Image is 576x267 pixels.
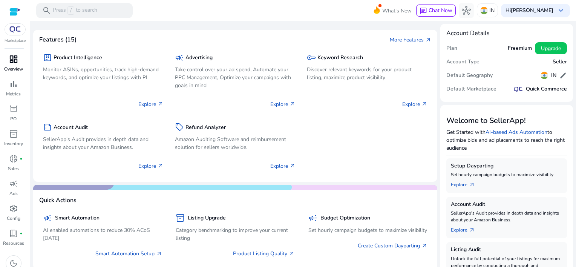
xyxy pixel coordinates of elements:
h3: Welcome to SellerApp! [446,116,567,125]
img: in.svg [541,72,548,79]
span: inventory_2 [176,213,185,222]
p: Get Started with to optimize bids and ad placements to reach the right audience [446,128,567,152]
h5: Freemium [508,45,532,52]
p: PO [10,115,17,122]
span: arrow_outward [469,227,475,233]
span: arrow_outward [425,37,431,43]
span: book_4 [9,229,18,238]
span: chat [420,7,427,15]
h5: Account Audit [54,124,88,131]
h5: Keyword Research [317,55,363,61]
img: QC-logo.svg [8,26,22,32]
h5: IN [551,72,556,79]
h5: Refund Analyzer [185,124,226,131]
p: Inventory [4,140,23,147]
p: IN [489,4,495,17]
span: arrow_outward [421,243,427,249]
p: Set hourly campaign budgets to maximize visibility [308,226,427,234]
p: SellerApp's Audit provides in depth data and insights about your Amazon Business. [43,135,164,151]
p: Sales [8,165,19,172]
p: Category benchmarking to improve your current listing [176,226,295,242]
p: Discover relevant keywords for your product listing, maximize product visibility [307,66,427,81]
p: Set hourly campaign budgets to maximize visibility [451,171,562,178]
span: campaign [43,213,52,222]
p: Metrics [6,91,21,97]
span: summarize [43,123,52,132]
p: Overview [4,66,23,72]
span: package [43,53,52,62]
span: arrow_outward [421,101,427,107]
span: arrow_outward [289,251,295,257]
span: fiber_manual_record [20,232,23,235]
img: in.svg [480,7,488,14]
span: arrow_outward [158,101,164,107]
h4: Quick Actions [39,197,77,204]
a: AI-based Ads Automation [486,129,547,136]
p: Explore [270,100,296,108]
a: Product Listing Quality [233,250,295,258]
span: sell [175,123,184,132]
p: Take control over your ad spend, Automate your PPC Management, Optimize your campaigns with goals... [175,66,296,89]
button: hub [459,3,474,18]
button: Upgrade [535,42,567,54]
span: arrow_outward [156,251,162,257]
p: Monitor ASINs, opportunities, track high-demand keywords, and optimize your listings with PI [43,66,164,81]
span: arrow_outward [469,182,475,188]
span: edit [559,72,567,79]
p: Resources [3,240,24,247]
p: AI enabled automations to reduce 30% ACoS [DATE] [43,226,162,242]
p: Ads [9,190,18,197]
h5: Advertising [185,55,213,61]
h5: Budget Optimization [320,215,370,221]
h5: Listing Audit [451,247,562,253]
button: chatChat Now [416,5,456,17]
span: fiber_manual_record [20,157,23,160]
h5: Product Intelligence [54,55,102,61]
h5: Default Geography [446,72,493,79]
span: inventory_2 [9,129,18,138]
span: What's New [382,4,412,17]
h5: Plan [446,45,457,52]
span: / [67,6,74,15]
span: orders [9,104,18,114]
span: dashboard [9,55,18,64]
a: Explorearrow_outward [451,178,481,189]
a: Explorearrow_outward [451,223,481,234]
h5: Account Audit [451,201,562,208]
h5: Smart Automation [55,215,100,221]
span: Upgrade [541,44,561,52]
span: Chat Now [429,7,452,14]
span: campaign [308,213,317,222]
span: hub [462,6,471,15]
p: Hi [506,8,553,13]
p: Explore [402,100,427,108]
span: arrow_outward [158,163,164,169]
p: Press to search [53,6,97,15]
span: search [42,6,51,15]
h5: Listing Upgrade [188,215,226,221]
a: Create Custom Dayparting [358,242,427,250]
h5: Quick Commerce [526,86,567,92]
span: donut_small [9,154,18,163]
h5: Default Marketplace [446,86,496,92]
h5: Account Type [446,59,479,65]
h4: Features (15) [39,36,77,43]
h5: Setup Dayparting [451,163,562,169]
p: Marketplace [5,38,26,44]
img: QC-logo.svg [514,87,523,92]
span: key [307,53,316,62]
b: [PERSON_NAME] [511,7,553,14]
a: Smart Automation Setup [95,250,162,258]
p: Explore [270,162,296,170]
span: campaign [9,179,18,188]
p: Explore [138,100,164,108]
span: keyboard_arrow_down [556,6,565,15]
span: bar_chart [9,80,18,89]
p: Explore [138,162,164,170]
span: arrow_outward [290,101,296,107]
p: Config [7,215,20,222]
span: arrow_outward [290,163,296,169]
h5: Seller [553,59,567,65]
p: Amazon Auditing Software and reimbursement solution for sellers worldwide. [175,135,296,151]
h4: Account Details [446,30,567,37]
